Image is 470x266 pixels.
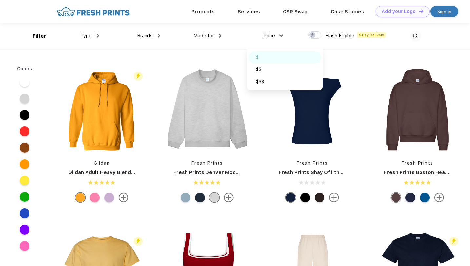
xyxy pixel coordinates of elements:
div: Navy [195,193,205,202]
img: func=resize&h=266 [269,66,356,153]
img: func=resize&h=266 [374,66,461,153]
div: Colors [12,66,37,72]
div: Slate Blue [181,193,190,202]
div: Brown [315,193,324,202]
img: desktop_search.svg [410,31,421,42]
img: flash_active_toggle.svg [449,237,458,246]
div: $$$ [256,78,264,85]
div: Sign in [437,8,451,15]
div: $ [256,54,259,61]
a: CSR Swag [283,9,308,15]
span: 5 Day Delivery [357,32,386,38]
img: more.svg [434,193,444,202]
a: Gildan [94,161,110,166]
span: Brands [137,33,153,39]
img: fo%20logo%202.webp [55,6,132,17]
img: func=resize&h=266 [58,66,146,153]
img: flash_active_toggle.svg [134,237,143,246]
div: Filter [33,32,46,40]
img: more.svg [329,193,339,202]
div: Orchid [104,193,114,202]
span: Price [264,33,275,39]
div: Add your Logo [382,9,416,14]
div: Royal Blue [420,193,430,202]
img: dropdown.png [97,34,99,38]
a: Sign in [430,6,458,17]
a: Fresh Prints Shay Off the Shoulder Tank [279,169,380,175]
div: Ash Grey [209,193,219,202]
img: more.svg [224,193,234,202]
span: Made for [193,33,214,39]
div: Gold [75,193,85,202]
div: Dark Chocolate [391,193,401,202]
img: DT [419,9,423,13]
span: Flash Eligible [325,33,354,39]
div: Black [300,193,310,202]
img: func=resize&h=266 [164,66,251,153]
a: Fresh Prints Denver Mock Neck Heavyweight Sweatshirt [173,169,316,175]
a: Fresh Prints [402,161,433,166]
a: Fresh Prints [297,161,328,166]
a: Products [191,9,215,15]
span: Type [80,33,92,39]
a: Fresh Prints [191,161,223,166]
a: Services [238,9,260,15]
a: Gildan Adult Heavy Blend 8 Oz. 50/50 Hooded Sweatshirt [68,169,211,175]
img: dropdown.png [158,34,160,38]
img: more.svg [119,193,128,202]
div: $$ [256,66,261,73]
div: Navy [405,193,415,202]
img: dropdown.png [219,34,221,38]
div: Navy [286,193,296,202]
div: Azalea [90,193,100,202]
img: dropdown.png [279,34,283,37]
img: flash_active_toggle.svg [134,72,143,81]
